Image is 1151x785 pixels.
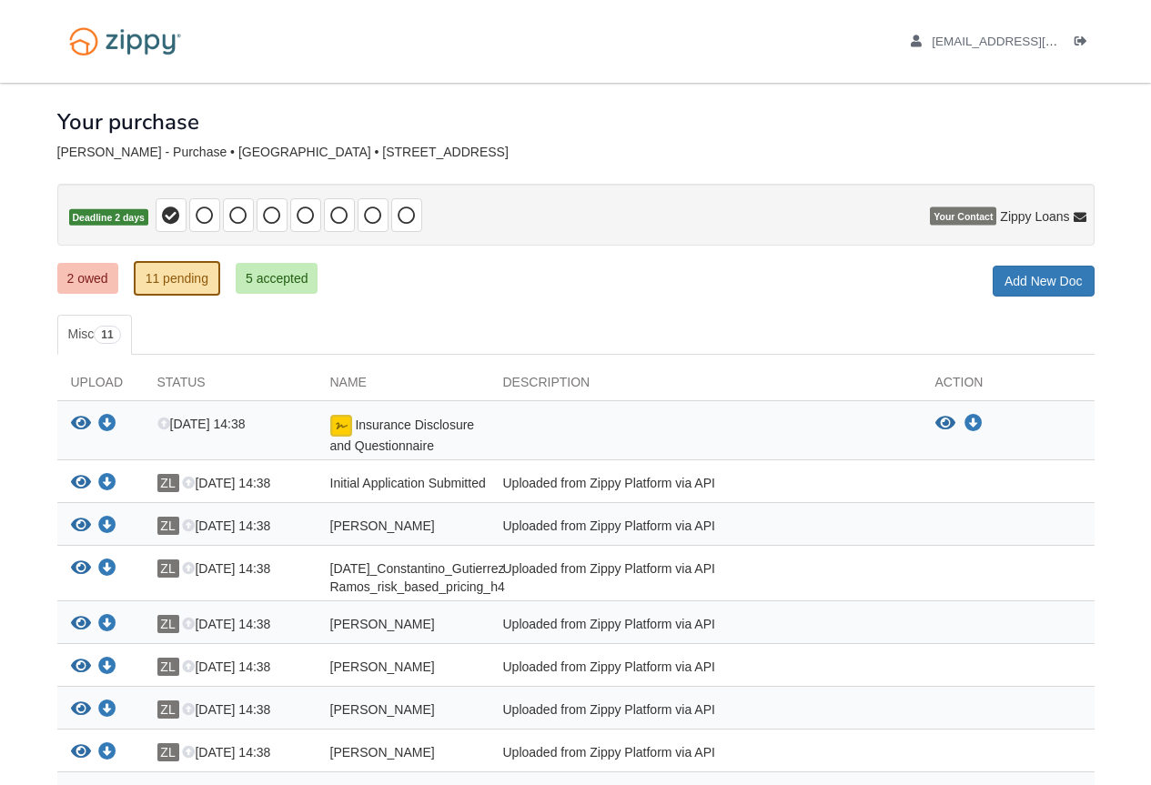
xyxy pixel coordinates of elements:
span: [DATE] 14:38 [182,518,270,533]
span: [DATE] 14:38 [182,617,270,631]
span: ZL [157,517,179,535]
span: ZL [157,615,179,633]
a: Download Insurance Disclosure and Questionnaire [964,417,983,431]
div: Uploaded from Zippy Platform via API [490,474,922,498]
a: 2 owed [57,263,118,294]
span: [PERSON_NAME] [330,518,435,533]
a: Misc [57,315,132,355]
a: Download Constantino_Gutierrez Ramos_true_and_correct_consent [98,519,116,534]
span: ZL [157,559,179,578]
span: Zippy Loans [1000,207,1069,226]
div: Uploaded from Zippy Platform via API [490,615,922,639]
span: [DATE]_Constantino_Gutierrez Ramos_risk_based_pricing_h4 [330,561,505,594]
a: Log out [1075,35,1095,53]
span: [DATE] 14:38 [182,476,270,490]
span: ZL [157,474,179,492]
div: Uploaded from Zippy Platform via API [490,743,922,767]
span: [DATE] 14:38 [157,417,246,431]
button: View Initial Application Submitted [71,474,91,493]
a: Add New Doc [993,266,1095,297]
span: [PERSON_NAME] [330,659,435,674]
img: Document fully signed [330,415,352,437]
span: ZL [157,658,179,676]
span: [DATE] 14:38 [182,659,270,674]
span: [DATE] 14:38 [182,745,270,760]
span: [PERSON_NAME] [330,745,435,760]
div: Uploaded from Zippy Platform via API [490,658,922,681]
a: Download Constantino_Gutierrez Ramos_credit_authorization [98,746,116,760]
button: View Insurance Disclosure and Questionnaire [71,415,91,434]
span: Deadline 2 days [69,209,148,226]
span: 11 [94,326,120,344]
button: View Constantino_Gutierrez Ramos_credit_authorization [71,743,91,762]
div: Action [922,373,1095,400]
div: Status [144,373,317,400]
div: Uploaded from Zippy Platform via API [490,517,922,540]
span: [DATE] 14:38 [182,561,270,576]
span: cooyramos.74@gmail.com [932,35,1140,48]
a: Download Insurance Disclosure and Questionnaire [98,418,116,432]
div: Uploaded from Zippy Platform via API [490,700,922,724]
a: Download Constantino_Gutierrez Ramos_sms_consent [98,660,116,675]
span: Initial Application Submitted [330,476,486,490]
h1: Your purchase [57,110,199,134]
button: View Constantino_Gutierrez Ramos_sms_consent [71,658,91,677]
div: [PERSON_NAME] - Purchase • [GEOGRAPHIC_DATA] • [STREET_ADDRESS] [57,145,1095,160]
button: View Constantino_Gutierrez Ramos_esign_consent [71,700,91,720]
a: 11 pending [134,261,220,296]
span: [PERSON_NAME] [330,702,435,717]
span: [PERSON_NAME] [330,617,435,631]
button: View Insurance Disclosure and Questionnaire [935,415,955,433]
a: 5 accepted [236,263,318,294]
button: View Constantino_Gutierrez Ramos_true_and_correct_consent [71,517,91,536]
a: Download Constantino_Gutierrez Ramos_esign_consent [98,703,116,718]
span: Your Contact [930,207,996,226]
span: ZL [157,743,179,761]
div: Uploaded from Zippy Platform via API [490,559,922,596]
a: edit profile [911,35,1141,53]
a: Download Constantino_Gutierrez Ramos_privacy_notice [98,618,116,632]
div: Upload [57,373,144,400]
img: Logo [57,18,193,65]
span: Insurance Disclosure and Questionnaire [330,418,475,453]
span: [DATE] 14:38 [182,702,270,717]
button: View 08-22-2025_Constantino_Gutierrez Ramos_risk_based_pricing_h4 [71,559,91,579]
span: ZL [157,700,179,719]
button: View Constantino_Gutierrez Ramos_privacy_notice [71,615,91,634]
div: Name [317,373,490,400]
a: Download 08-22-2025_Constantino_Gutierrez Ramos_risk_based_pricing_h4 [98,562,116,577]
div: Description [490,373,922,400]
a: Download Initial Application Submitted [98,477,116,491]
